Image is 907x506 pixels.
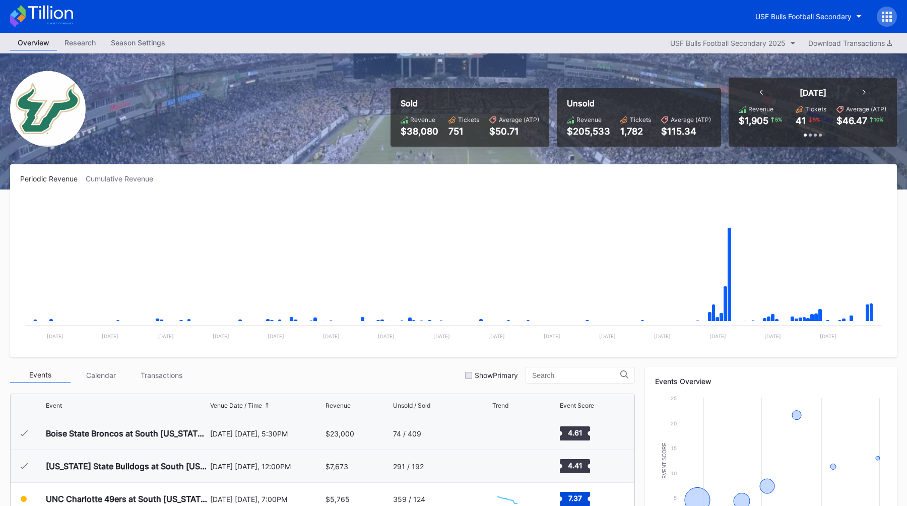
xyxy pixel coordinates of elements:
[567,428,582,437] text: 4.61
[755,12,852,21] div: USF Bulls Football Secondary
[709,333,726,339] text: [DATE]
[655,377,887,386] div: Events Overview
[210,495,323,503] div: [DATE] [DATE], 7:00PM
[448,126,479,137] div: 751
[805,105,826,113] div: Tickets
[599,333,616,339] text: [DATE]
[10,367,71,383] div: Events
[57,35,103,51] a: Research
[796,115,806,126] div: 41
[10,71,86,147] img: USF_Bulls_Football_Secondary.png
[393,495,425,503] div: 359 / 124
[812,115,821,123] div: 5 %
[475,371,518,379] div: Show Primary
[567,98,711,108] div: Unsold
[401,98,539,108] div: Sold
[492,402,508,409] div: Trend
[326,402,351,409] div: Revenue
[748,7,869,26] button: USF Bulls Football Secondary
[567,126,610,137] div: $205,533
[774,115,783,123] div: 5 %
[739,115,768,126] div: $1,905
[401,126,438,137] div: $38,080
[748,105,773,113] div: Revenue
[323,333,340,339] text: [DATE]
[808,39,892,47] div: Download Transactions
[458,116,479,123] div: Tickets
[836,115,867,126] div: $46.47
[268,333,284,339] text: [DATE]
[57,35,103,50] div: Research
[492,421,523,446] svg: Chart title
[46,494,208,504] div: UNC Charlotte 49ers at South [US_STATE] Bulls Football
[820,333,836,339] text: [DATE]
[499,116,539,123] div: Average (ATP)
[488,333,505,339] text: [DATE]
[210,402,262,409] div: Venue Date / Time
[46,402,62,409] div: Event
[630,116,651,123] div: Tickets
[873,115,884,123] div: 10 %
[532,371,620,379] input: Search
[131,367,191,383] div: Transactions
[326,429,354,438] div: $23,000
[492,454,523,479] svg: Chart title
[86,174,161,183] div: Cumulative Revenue
[47,333,63,339] text: [DATE]
[326,495,350,503] div: $5,765
[46,428,208,438] div: Boise State Broncos at South [US_STATE] Bulls Football
[544,333,560,339] text: [DATE]
[46,461,208,471] div: [US_STATE] State Bulldogs at South [US_STATE] Bulls Football
[846,105,886,113] div: Average (ATP)
[764,333,781,339] text: [DATE]
[103,35,173,51] a: Season Settings
[326,462,348,471] div: $7,673
[665,36,801,50] button: USF Bulls Football Secondary 2025
[410,116,435,123] div: Revenue
[489,126,539,137] div: $50.71
[671,395,677,401] text: 25
[213,333,229,339] text: [DATE]
[671,445,677,451] text: 15
[393,462,424,471] div: 291 / 192
[662,442,667,479] text: Event Score
[20,174,86,183] div: Periodic Revenue
[378,333,395,339] text: [DATE]
[620,126,651,137] div: 1,782
[210,429,323,438] div: [DATE] [DATE], 5:30PM
[670,39,786,47] div: USF Bulls Football Secondary 2025
[433,333,450,339] text: [DATE]
[393,402,430,409] div: Unsold / Sold
[576,116,602,123] div: Revenue
[10,35,57,51] a: Overview
[674,495,677,501] text: 5
[103,35,173,50] div: Season Settings
[567,461,582,470] text: 4.41
[803,36,897,50] button: Download Transactions
[210,462,323,471] div: [DATE] [DATE], 12:00PM
[102,333,118,339] text: [DATE]
[393,429,421,438] div: 74 / 409
[661,126,711,137] div: $115.34
[671,470,677,476] text: 10
[654,333,671,339] text: [DATE]
[71,367,131,383] div: Calendar
[671,116,711,123] div: Average (ATP)
[157,333,174,339] text: [DATE]
[20,196,887,347] svg: Chart title
[800,88,826,98] div: [DATE]
[568,494,581,502] text: 7.37
[671,420,677,426] text: 20
[560,402,594,409] div: Event Score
